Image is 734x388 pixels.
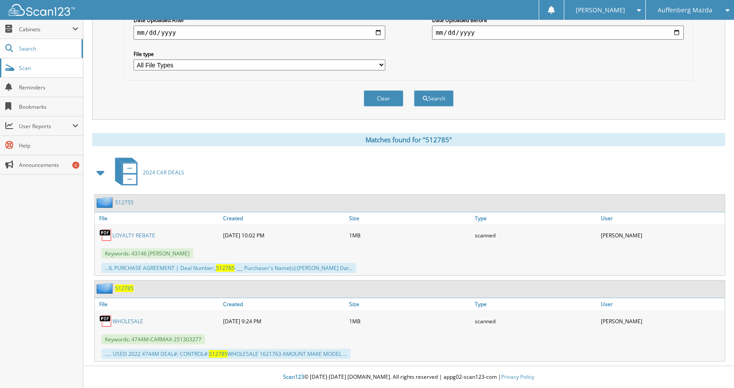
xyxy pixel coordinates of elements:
[221,226,347,244] div: [DATE] 10:02 PM
[221,212,347,224] a: Created
[83,366,734,388] div: © [DATE]-[DATE] [DOMAIN_NAME]. All rights reserved | appg02-scan123-com |
[347,312,473,330] div: 1MB
[134,16,385,24] label: Date Uploaded After
[115,199,134,206] a: 512755
[97,197,115,208] img: folder2.png
[101,349,350,359] div: ..... USED 2022 4744M DEAL#: CONTROL#: WHOLESALE 1621763 AMOUNT MAKE MODEL ...
[221,312,347,330] div: [DATE] 9:24 PM
[658,7,712,13] span: Auffenberg Mazda
[112,318,143,325] a: WHOLESALE
[414,90,454,107] button: Search
[134,26,385,40] input: start
[19,45,77,52] span: Search
[599,312,725,330] div: [PERSON_NAME]
[501,373,534,381] a: Privacy Policy
[95,298,221,310] a: File
[134,50,385,58] label: File type
[432,16,684,24] label: Date Uploaded Before
[473,298,599,310] a: Type
[473,312,599,330] div: scanned
[95,212,221,224] a: File
[347,298,473,310] a: Size
[19,64,78,72] span: Scan
[599,212,725,224] a: User
[19,103,78,111] span: Bookmarks
[19,161,78,169] span: Announcements
[110,155,184,190] a: 2024 CAR DEALS
[101,334,205,344] span: Keywords: 4744M-CARMAX-251303277
[216,264,235,272] span: 512785
[92,133,725,146] div: Matches found for "512785"
[97,283,115,294] img: folder2.png
[112,232,155,239] a: LOYALTY REBATE
[19,142,78,149] span: Help
[347,226,473,244] div: 1MB
[599,226,725,244] div: [PERSON_NAME]
[576,7,625,13] span: [PERSON_NAME]
[115,285,134,292] a: 512785
[209,350,227,358] span: 512785
[599,298,725,310] a: User
[347,212,473,224] a: Size
[432,26,684,40] input: end
[19,84,78,91] span: Reminders
[99,314,112,328] img: PDF.png
[690,346,734,388] iframe: Chat Widget
[473,226,599,244] div: scanned
[101,263,356,273] div: ...IL PURCHASE AGREEMENT | Deal Number:, -___ Purchaser's Name(s):[PERSON_NAME] Dat...
[364,90,403,107] button: Clear
[473,212,599,224] a: Type
[9,4,75,16] img: scan123-logo-white.svg
[19,122,72,130] span: User Reports
[72,162,79,169] div: 6
[221,298,347,310] a: Created
[101,248,193,259] span: Keywords: 43146 [PERSON_NAME]
[143,169,184,176] span: 2024 CAR DEALS
[283,373,304,381] span: Scan123
[99,229,112,242] img: PDF.png
[19,26,72,33] span: Cabinets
